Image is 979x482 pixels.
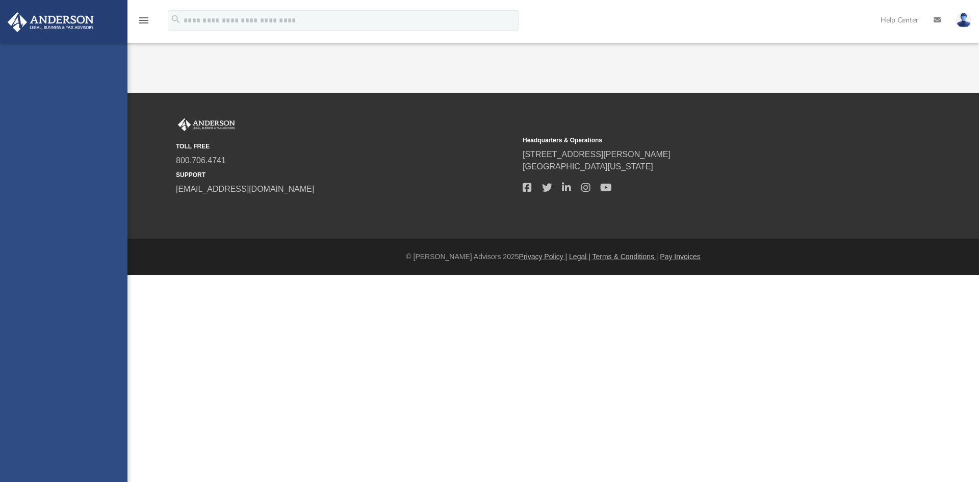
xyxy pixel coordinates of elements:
a: menu [138,19,150,27]
a: [STREET_ADDRESS][PERSON_NAME] [523,150,671,159]
a: [GEOGRAPHIC_DATA][US_STATE] [523,162,653,171]
a: Terms & Conditions | [592,252,658,261]
img: Anderson Advisors Platinum Portal [5,12,97,32]
small: TOLL FREE [176,142,516,151]
small: Headquarters & Operations [523,136,862,145]
small: SUPPORT [176,170,516,180]
img: Anderson Advisors Platinum Portal [176,118,237,132]
a: Pay Invoices [660,252,700,261]
a: 800.706.4741 [176,156,226,165]
img: User Pic [956,13,971,28]
div: © [PERSON_NAME] Advisors 2025 [127,251,979,262]
a: [EMAIL_ADDRESS][DOMAIN_NAME] [176,185,314,193]
a: Privacy Policy | [519,252,568,261]
i: menu [138,14,150,27]
i: search [170,14,182,25]
a: Legal | [569,252,590,261]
